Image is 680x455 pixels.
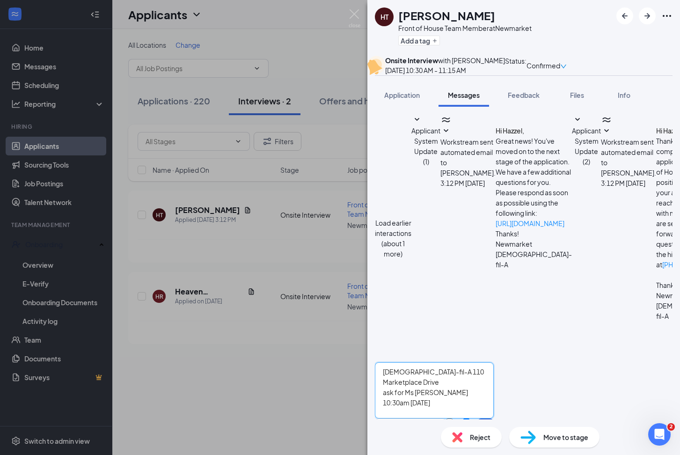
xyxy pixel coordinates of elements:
[642,10,653,22] svg: ArrowRight
[398,23,532,33] div: Front of House Team Member at Newmarket
[667,423,675,431] span: 2
[496,239,572,270] p: Newmarket [DEMOGRAPHIC_DATA]-fil-A
[601,114,612,125] svg: WorkstreamLogo
[380,12,388,22] div: HT
[411,126,440,166] span: Applicant System Update (1)
[398,36,440,45] button: PlusAdd a tag
[411,114,440,167] button: SmallChevronDownApplicant System Update (1)
[385,56,438,65] b: Onsite Interview
[477,418,494,451] button: Send
[572,114,583,125] svg: SmallChevronDown
[601,178,645,188] span: [DATE] 3:12 PM
[375,218,411,259] button: Load earlier interactions (about 1 more)
[618,91,630,99] span: Info
[440,114,452,125] svg: WorkstreamLogo
[570,91,584,99] span: Files
[601,138,656,177] span: Workstream sent automated email to [PERSON_NAME].
[440,125,452,137] svg: SmallChevronDown
[572,126,601,166] span: Applicant System Update (2)
[543,432,588,442] span: Move to stage
[398,7,495,23] h1: [PERSON_NAME]
[448,91,480,99] span: Messages
[526,60,560,71] span: Confirmed
[496,219,564,227] a: [URL][DOMAIN_NAME]
[648,423,671,446] iframe: Intercom live chat
[375,418,446,437] button: Full text editorPen
[661,10,673,22] svg: Ellipses
[560,63,567,70] span: down
[619,10,630,22] svg: ArrowLeftNew
[470,432,490,442] span: Reject
[496,167,572,218] p: We have a few additional questions for you. Please respond as soon as possible using the followin...
[385,56,505,65] div: with [PERSON_NAME]
[601,125,612,137] svg: SmallChevronDown
[432,38,438,44] svg: Plus
[508,91,540,99] span: Feedback
[639,7,656,24] button: ArrowRight
[496,228,572,239] p: Thanks!
[384,91,420,99] span: Application
[440,178,485,188] span: [DATE] 3:12 PM
[505,56,526,75] div: Status :
[411,114,423,125] svg: SmallChevronDown
[496,136,572,167] p: Great news! You've moved on to the next stage of the application.
[616,7,633,24] button: ArrowLeftNew
[385,65,505,75] div: [DATE] 10:30 AM - 11:15 AM
[375,362,494,418] textarea: [DEMOGRAPHIC_DATA]-fil-A 110 Marketplace Drive ask for Ms [PERSON_NAME] 10:30am [DATE]
[440,138,496,177] span: Workstream sent automated email to [PERSON_NAME].
[572,114,601,167] button: SmallChevronDownApplicant System Update (2)
[496,125,572,136] h4: Hi Hazzel,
